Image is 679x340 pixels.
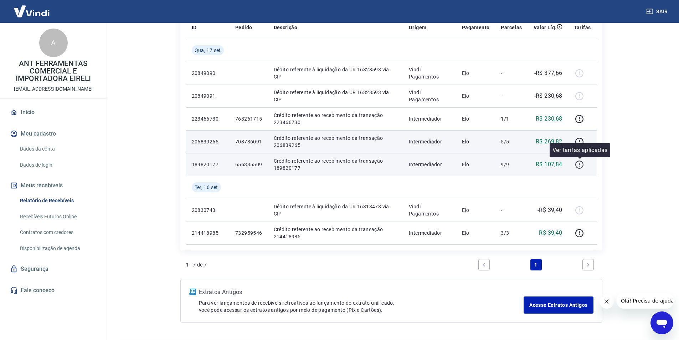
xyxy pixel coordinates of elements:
p: 20849091 [192,92,224,100]
p: Extratos Antigos [199,288,524,296]
p: R$ 107,84 [536,160,562,169]
a: Dados de login [17,158,98,172]
p: - [501,70,522,77]
a: Disponibilização de agenda [17,241,98,256]
img: Vindi [9,0,55,22]
p: Débito referente à liquidação da UR 16328593 via CIP [274,66,397,80]
p: 3/3 [501,229,522,237]
p: 9/9 [501,161,522,168]
a: Acesse Extratos Antigos [524,296,593,314]
span: Olá! Precisa de ajuda? [4,5,60,11]
a: Contratos com credores [17,225,98,240]
p: 656335509 [235,161,262,168]
p: Vindi Pagamentos [409,89,451,103]
p: Tarifas [574,24,591,31]
p: - [501,92,522,100]
p: Crédito referente ao recebimento da transação 214418985 [274,226,397,240]
p: 732959546 [235,229,262,237]
span: Ter, 16 set [195,184,218,191]
p: -R$ 39,40 [537,206,562,214]
p: 206839265 [192,138,224,145]
p: -R$ 377,66 [534,69,562,77]
a: Fale conosco [9,283,98,298]
span: Qua, 17 set [195,47,221,54]
p: Elo [462,92,490,100]
p: 708736091 [235,138,262,145]
p: Vindi Pagamentos [409,66,451,80]
p: Intermediador [409,138,451,145]
p: 189820177 [192,161,224,168]
a: Segurança [9,261,98,277]
p: R$ 230,68 [536,115,562,123]
p: Débito referente à liquidação da UR 16328593 via CIP [274,89,397,103]
div: A [39,29,68,57]
p: - [501,207,522,214]
p: Crédito referente ao recebimento da transação 206839265 [274,135,397,149]
p: Pagamento [462,24,490,31]
p: 223466730 [192,115,224,122]
p: Débito referente à liquidação da UR 16313478 via CIP [274,203,397,217]
p: Elo [462,207,490,214]
p: Valor Líq. [534,24,557,31]
a: Dados da conta [17,142,98,156]
p: Para ver lançamentos de recebíveis retroativos ao lançamento do extrato unificado, você pode aces... [199,299,524,314]
img: ícone [189,289,196,295]
p: 20849090 [192,70,224,77]
p: Intermediador [409,161,451,168]
p: Intermediador [409,229,451,237]
button: Meus recebíveis [9,178,98,193]
p: Crédito referente ao recebimento da transação 189820177 [274,157,397,172]
p: R$ 269,82 [536,137,562,146]
p: 1/1 [501,115,522,122]
p: [EMAIL_ADDRESS][DOMAIN_NAME] [14,85,93,93]
p: Elo [462,229,490,237]
iframe: Fechar mensagem [600,294,614,309]
p: Elo [462,115,490,122]
p: 20830743 [192,207,224,214]
a: Relatório de Recebíveis [17,193,98,208]
p: ANT FERRAMENTAS COMERCIAL E IMPORTADORA EIRELI [6,60,101,82]
p: Pedido [235,24,252,31]
p: Elo [462,161,490,168]
p: 1 - 7 de 7 [186,261,207,268]
p: Parcelas [501,24,522,31]
iframe: Mensagem da empresa [617,293,673,309]
p: 214418985 [192,229,224,237]
p: Crédito referente ao recebimento da transação 223466730 [274,112,397,126]
p: 763261715 [235,115,262,122]
iframe: Botão para abrir a janela de mensagens [650,311,673,334]
p: Elo [462,70,490,77]
p: ID [192,24,197,31]
p: R$ 39,40 [539,229,562,237]
a: Next page [582,259,594,270]
p: Ver tarifas aplicadas [552,146,607,154]
p: -R$ 230,68 [534,92,562,100]
a: Recebíveis Futuros Online [17,209,98,224]
p: Vindi Pagamentos [409,203,451,217]
p: Elo [462,138,490,145]
p: Descrição [274,24,298,31]
button: Meu cadastro [9,126,98,142]
p: 5/5 [501,138,522,145]
p: Origem [409,24,426,31]
ul: Pagination [475,256,597,273]
a: Previous page [478,259,490,270]
p: Intermediador [409,115,451,122]
a: Início [9,105,98,120]
a: Page 1 is your current page [530,259,542,270]
button: Sair [645,5,670,18]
